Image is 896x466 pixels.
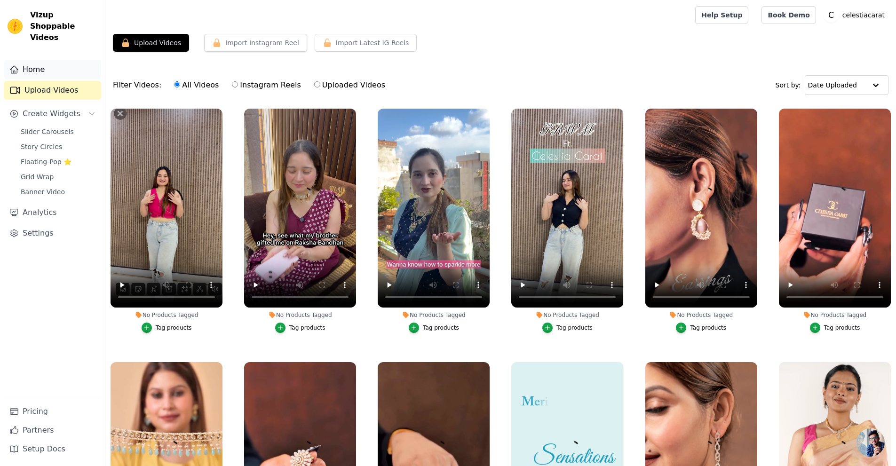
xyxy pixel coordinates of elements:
[232,81,238,87] input: Instagram Reels
[174,81,180,87] input: All Videos
[695,6,748,24] a: Help Setup
[314,79,386,91] label: Uploaded Videos
[4,104,101,123] button: Create Widgets
[839,7,888,24] p: celestiacarat
[423,324,459,332] div: Tag products
[23,108,80,119] span: Create Widgets
[690,324,726,332] div: Tag products
[336,38,409,47] span: Import Latest IG Reels
[314,81,320,87] input: Uploaded Videos
[15,170,101,183] a: Grid Wrap
[511,311,623,319] div: No Products Tagged
[142,323,192,333] button: Tag products
[15,140,101,153] a: Story Circles
[289,324,325,332] div: Tag products
[856,428,885,457] a: Open chat
[4,203,101,222] a: Analytics
[21,157,71,166] span: Floating-Pop ⭐
[30,9,97,43] span: Vizup Shoppable Videos
[113,34,189,52] button: Upload Videos
[810,323,860,333] button: Tag products
[4,402,101,421] a: Pricing
[15,125,101,138] a: Slider Carousels
[828,10,834,20] text: C
[676,323,726,333] button: Tag products
[4,440,101,458] a: Setup Docs
[21,187,65,197] span: Banner Video
[824,324,860,332] div: Tag products
[779,311,891,319] div: No Products Tagged
[378,311,490,319] div: No Products Tagged
[4,81,101,100] a: Upload Videos
[824,7,888,24] button: C celestiacarat
[409,323,459,333] button: Tag products
[542,323,593,333] button: Tag products
[156,324,192,332] div: Tag products
[15,185,101,198] a: Banner Video
[204,34,307,52] button: Import Instagram Reel
[244,311,356,319] div: No Products Tagged
[113,74,390,96] div: Filter Videos:
[21,142,62,151] span: Story Circles
[111,311,222,319] div: No Products Tagged
[4,224,101,243] a: Settings
[275,323,325,333] button: Tag products
[645,311,757,319] div: No Products Tagged
[21,127,74,136] span: Slider Carousels
[315,34,417,52] button: Import Latest IG Reels
[174,79,219,91] label: All Videos
[4,421,101,440] a: Partners
[8,19,23,34] img: Vizup
[761,6,816,24] a: Book Demo
[15,155,101,168] a: Floating-Pop ⭐
[556,324,593,332] div: Tag products
[4,60,101,79] a: Home
[776,75,889,95] div: Sort by:
[21,172,54,182] span: Grid Wrap
[231,79,301,91] label: Instagram Reels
